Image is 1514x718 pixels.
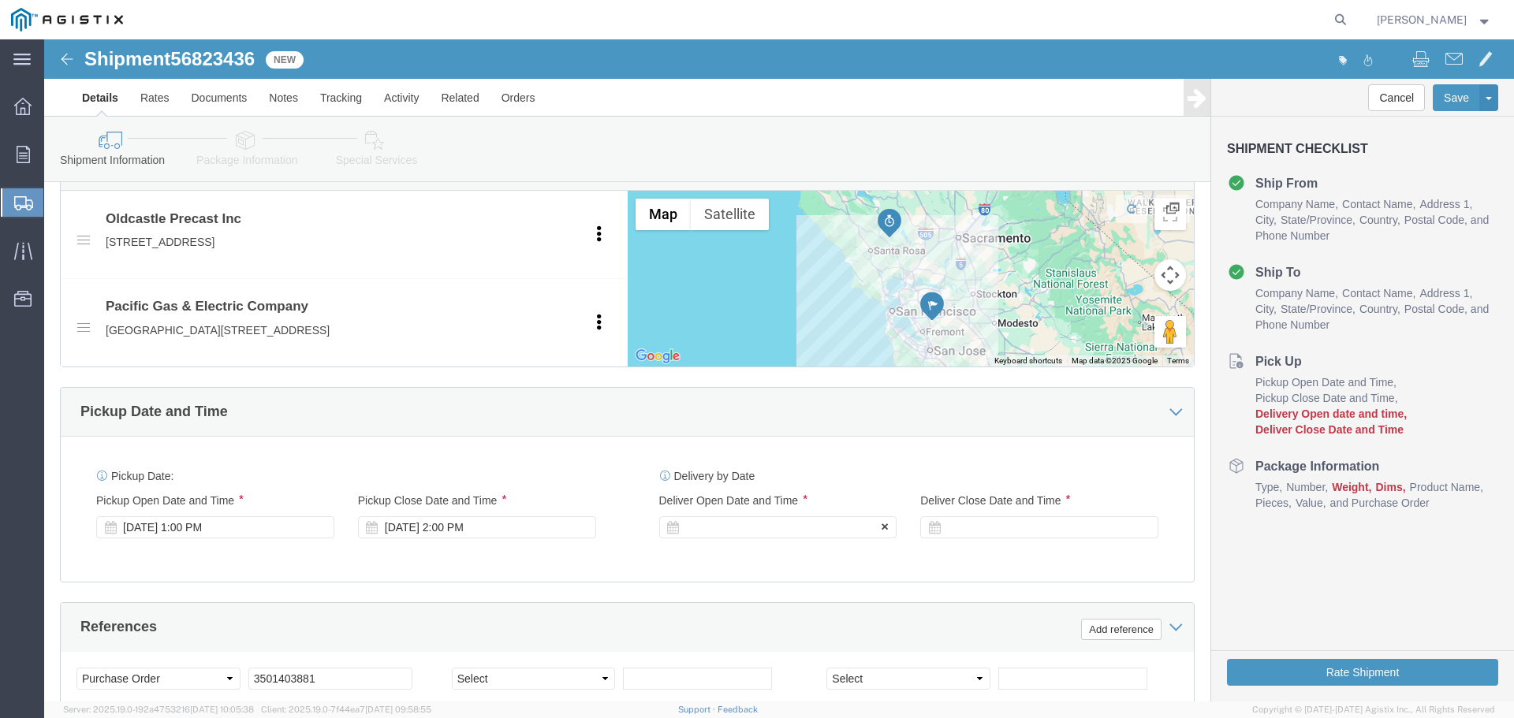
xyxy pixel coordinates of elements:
span: [DATE] 09:58:55 [365,705,431,714]
span: Server: 2025.19.0-192a4753216 [63,705,254,714]
a: Feedback [718,705,758,714]
span: [DATE] 10:05:38 [190,705,254,714]
span: Dave Thomas [1377,11,1467,28]
a: Support [678,705,718,714]
span: Client: 2025.19.0-7f44ea7 [261,705,431,714]
img: logo [11,8,123,32]
button: [PERSON_NAME] [1376,10,1493,29]
span: Copyright © [DATE]-[DATE] Agistix Inc., All Rights Reserved [1252,703,1495,716]
iframe: FS Legacy Container [44,39,1514,701]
